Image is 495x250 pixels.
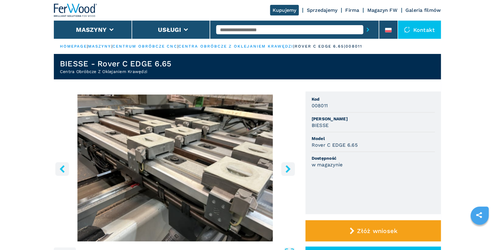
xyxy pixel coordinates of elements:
h3: 008011 [312,102,328,109]
a: Firma [346,7,359,13]
button: Maszyny [76,26,107,33]
a: Galeria filmów [406,7,441,13]
h3: w magazynie [312,161,343,168]
a: maszyny [88,44,111,48]
img: Kontakt [404,27,410,33]
button: Usługi [158,26,181,33]
button: submit-button [363,23,373,37]
div: Kontakt [398,21,441,39]
span: Kod [312,96,435,102]
span: | [111,44,113,48]
span: [PERSON_NAME] [312,116,435,122]
p: 008011 [346,44,362,49]
a: Magazyn FW [367,7,398,13]
h3: BIESSE [312,122,329,129]
p: rover c edge 6.65 | [295,44,346,49]
a: centrum obróbcze cnc [113,44,177,48]
span: | [177,44,179,48]
a: Kupujemy [270,5,299,15]
a: sharethis [472,208,487,223]
button: right-button [281,162,295,176]
span: Model [312,135,435,142]
span: | [87,44,88,48]
img: Ferwood [54,4,97,17]
button: left-button [55,162,69,176]
h2: Centra Obróbcze Z Oklejaniem Krawędzi [60,68,172,75]
span: Złóż wniosek [357,227,398,235]
h3: Rover C EDGE 6.65 [312,142,358,148]
img: Centra Obróbcze Z Oklejaniem Krawędzi BIESSE Rover C EDGE 6.65 [54,95,297,242]
span: | [293,44,295,48]
iframe: Chat [469,223,490,245]
button: Złóż wniosek [306,220,441,242]
div: Go to Slide 6 [54,95,297,242]
a: centra obróbcze z oklejaniem krawędzi [179,44,293,48]
h1: BIESSE - Rover C EDGE 6.65 [60,59,172,68]
a: HOMEPAGE [60,44,87,48]
span: Dostępność [312,155,435,161]
a: Sprzedajemy [307,7,338,13]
